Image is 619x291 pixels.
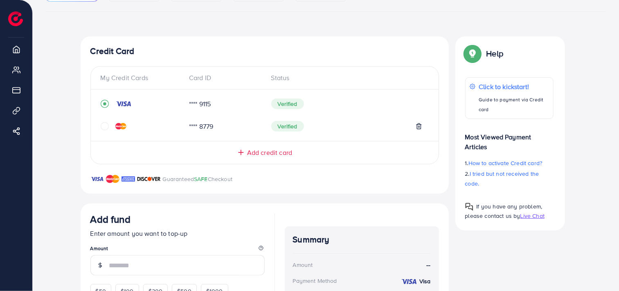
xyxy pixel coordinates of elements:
[486,49,504,58] p: Help
[8,11,23,26] img: logo
[90,46,439,56] h4: Credit Card
[293,235,431,245] h4: Summary
[115,123,126,130] img: credit
[90,174,104,184] img: brand
[465,170,539,188] span: I tried but not received the code.
[265,73,429,83] div: Status
[584,254,613,285] iframe: Chat
[194,175,208,183] span: SAFE
[293,261,313,269] div: Amount
[271,98,304,109] span: Verified
[137,174,161,184] img: brand
[101,73,183,83] div: My Credit Cards
[465,46,480,61] img: Popup guide
[90,213,131,225] h3: Add fund
[293,277,337,285] div: Payment Method
[90,228,265,238] p: Enter amount you want to top-up
[465,125,554,152] p: Most Viewed Payment Articles
[479,95,549,114] p: Guide to payment via Credit card
[182,73,265,83] div: Card ID
[465,203,473,211] img: Popup guide
[163,174,233,184] p: Guaranteed Checkout
[271,121,304,132] span: Verified
[90,245,265,255] legend: Amount
[106,174,119,184] img: brand
[419,277,431,285] strong: Visa
[101,100,109,108] svg: record circle
[479,82,549,92] p: Click to kickstart!
[426,260,430,270] strong: --
[101,122,109,130] svg: circle
[468,159,542,167] span: How to activate Credit card?
[401,278,417,285] img: credit
[465,202,542,220] span: If you have any problem, please contact us by
[465,158,554,168] p: 1.
[115,101,132,107] img: credit
[122,174,135,184] img: brand
[465,169,554,188] p: 2.
[247,148,292,157] span: Add credit card
[520,212,545,220] span: Live Chat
